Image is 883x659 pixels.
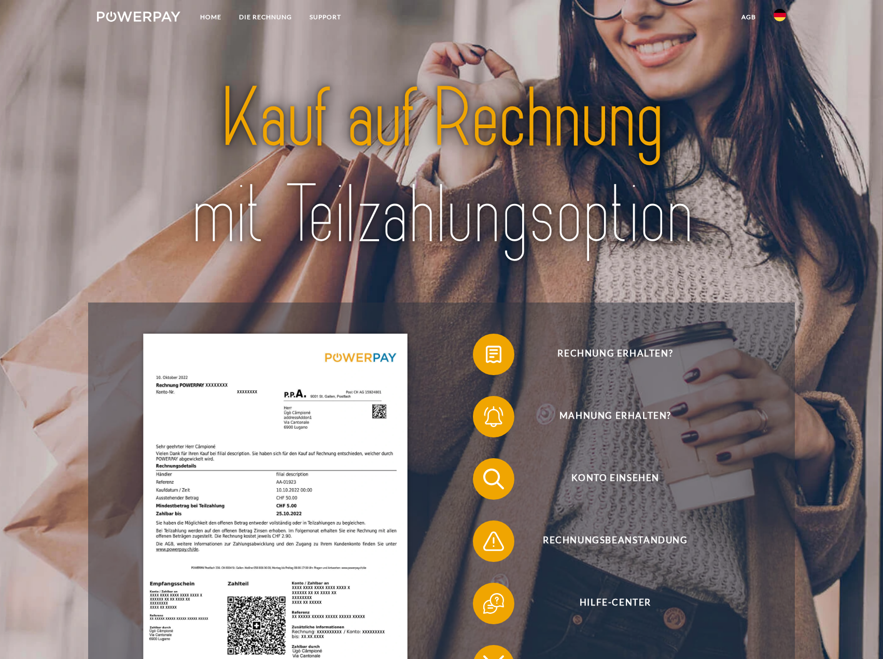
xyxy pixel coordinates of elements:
[481,404,507,430] img: qb_bell.svg
[774,9,786,21] img: de
[97,11,180,22] img: logo-powerpay-white.svg
[230,8,301,26] a: DIE RECHNUNG
[488,458,742,500] span: Konto einsehen
[481,341,507,367] img: qb_bill.svg
[488,334,742,375] span: Rechnung erhalten?
[191,8,230,26] a: Home
[473,458,742,500] button: Konto einsehen
[488,583,742,624] span: Hilfe-Center
[481,591,507,616] img: qb_help.svg
[301,8,350,26] a: SUPPORT
[131,66,752,268] img: title-powerpay_de.svg
[733,8,765,26] a: agb
[473,583,742,624] button: Hilfe-Center
[481,466,507,492] img: qb_search.svg
[473,334,742,375] button: Rechnung erhalten?
[488,520,742,562] span: Rechnungsbeanstandung
[481,528,507,554] img: qb_warning.svg
[488,396,742,437] span: Mahnung erhalten?
[473,520,742,562] button: Rechnungsbeanstandung
[473,396,742,437] button: Mahnung erhalten?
